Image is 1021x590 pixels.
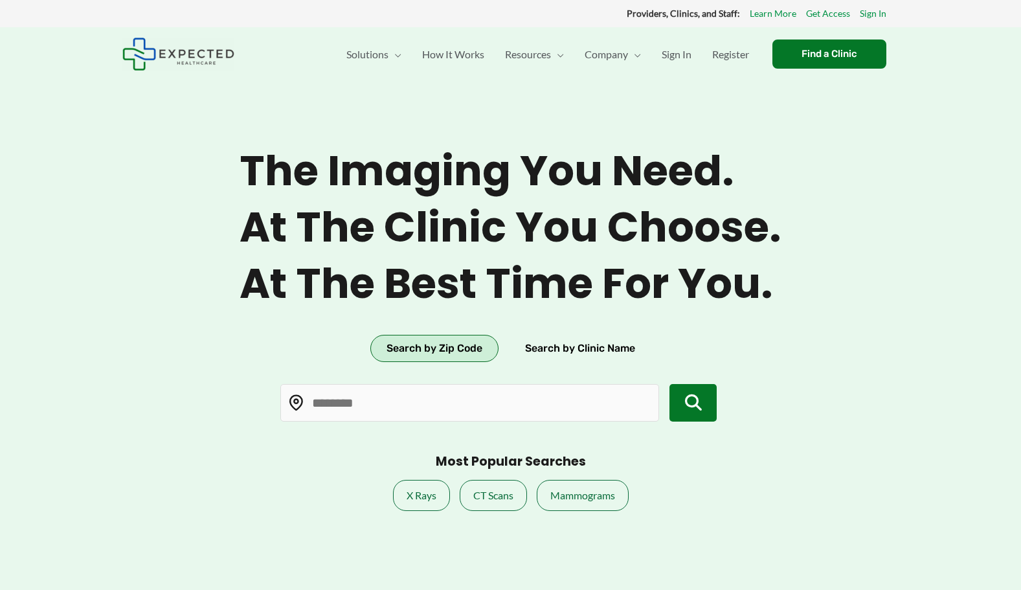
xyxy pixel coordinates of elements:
a: ResourcesMenu Toggle [495,32,574,77]
span: Resources [505,32,551,77]
a: Learn More [750,5,796,22]
a: Sign In [860,5,886,22]
span: Solutions [346,32,388,77]
span: How It Works [422,32,484,77]
a: How It Works [412,32,495,77]
span: Menu Toggle [388,32,401,77]
span: The imaging you need. [240,146,781,196]
button: Search by Zip Code [370,335,499,362]
strong: Providers, Clinics, and Staff: [627,8,740,19]
a: X Rays [393,480,450,511]
img: Location pin [288,394,305,411]
span: Menu Toggle [551,32,564,77]
a: Mammograms [537,480,629,511]
span: Register [712,32,749,77]
span: At the best time for you. [240,259,781,309]
button: Search by Clinic Name [509,335,651,362]
a: Sign In [651,32,702,77]
a: CompanyMenu Toggle [574,32,651,77]
nav: Primary Site Navigation [336,32,759,77]
img: Expected Healthcare Logo - side, dark font, small [122,38,234,71]
a: Register [702,32,759,77]
span: Menu Toggle [628,32,641,77]
a: Find a Clinic [772,40,886,69]
a: CT Scans [460,480,527,511]
a: Get Access [806,5,850,22]
span: Company [585,32,628,77]
h3: Most Popular Searches [436,454,586,470]
span: At the clinic you choose. [240,203,781,253]
a: SolutionsMenu Toggle [336,32,412,77]
span: Sign In [662,32,691,77]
